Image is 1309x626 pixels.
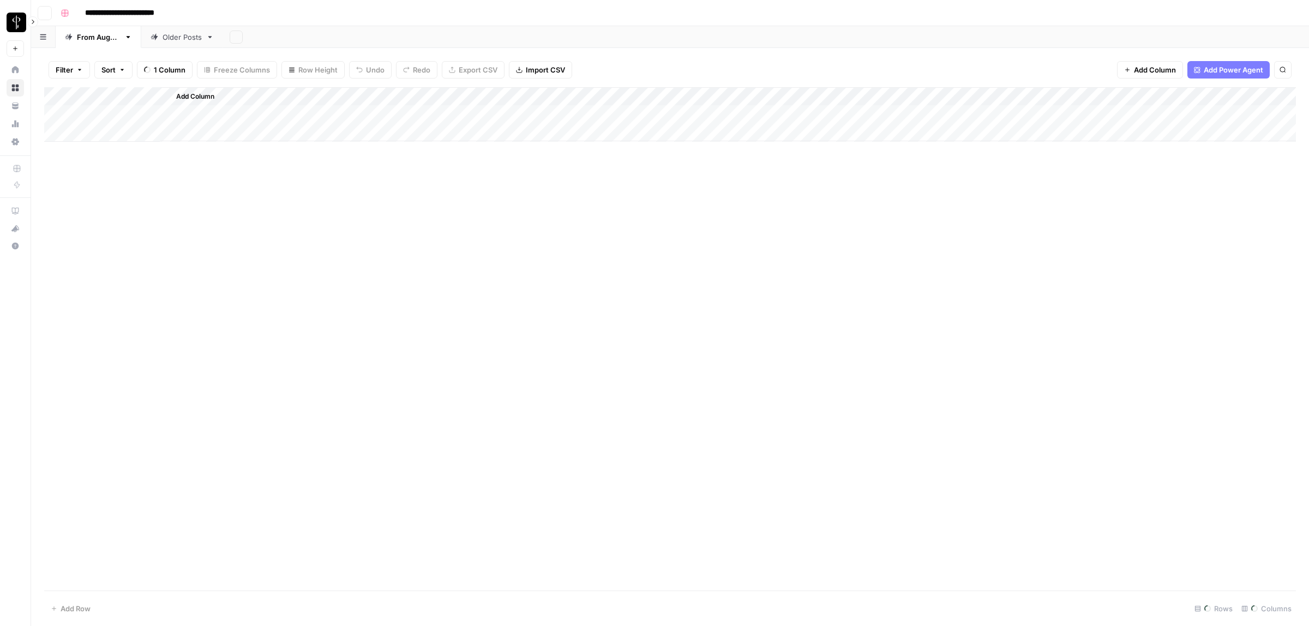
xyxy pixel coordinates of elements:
[1134,64,1176,75] span: Add Column
[176,92,214,101] span: Add Column
[7,9,24,36] button: Workspace: LP Production Workloads
[141,26,223,48] a: Older Posts
[101,64,116,75] span: Sort
[459,64,497,75] span: Export CSV
[7,237,24,255] button: Help + Support
[56,26,141,48] a: From [DATE]
[214,64,270,75] span: Freeze Columns
[7,115,24,133] a: Usage
[509,61,572,79] button: Import CSV
[298,64,338,75] span: Row Height
[44,600,97,617] button: Add Row
[94,61,133,79] button: Sort
[56,64,73,75] span: Filter
[1190,600,1237,617] div: Rows
[154,64,185,75] span: 1 Column
[61,603,91,614] span: Add Row
[349,61,392,79] button: Undo
[163,32,202,43] div: Older Posts
[396,61,437,79] button: Redo
[366,64,385,75] span: Undo
[7,97,24,115] a: Your Data
[197,61,277,79] button: Freeze Columns
[1187,61,1270,79] button: Add Power Agent
[7,61,24,79] a: Home
[137,61,193,79] button: 1 Column
[7,220,23,237] div: What's new?
[281,61,345,79] button: Row Height
[7,202,24,220] a: AirOps Academy
[162,89,219,104] button: Add Column
[77,32,120,43] div: From [DATE]
[1117,61,1183,79] button: Add Column
[1237,600,1296,617] div: Columns
[7,220,24,237] button: What's new?
[526,64,565,75] span: Import CSV
[413,64,430,75] span: Redo
[7,79,24,97] a: Browse
[7,13,26,32] img: LP Production Workloads Logo
[1204,64,1263,75] span: Add Power Agent
[7,133,24,151] a: Settings
[49,61,90,79] button: Filter
[442,61,505,79] button: Export CSV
